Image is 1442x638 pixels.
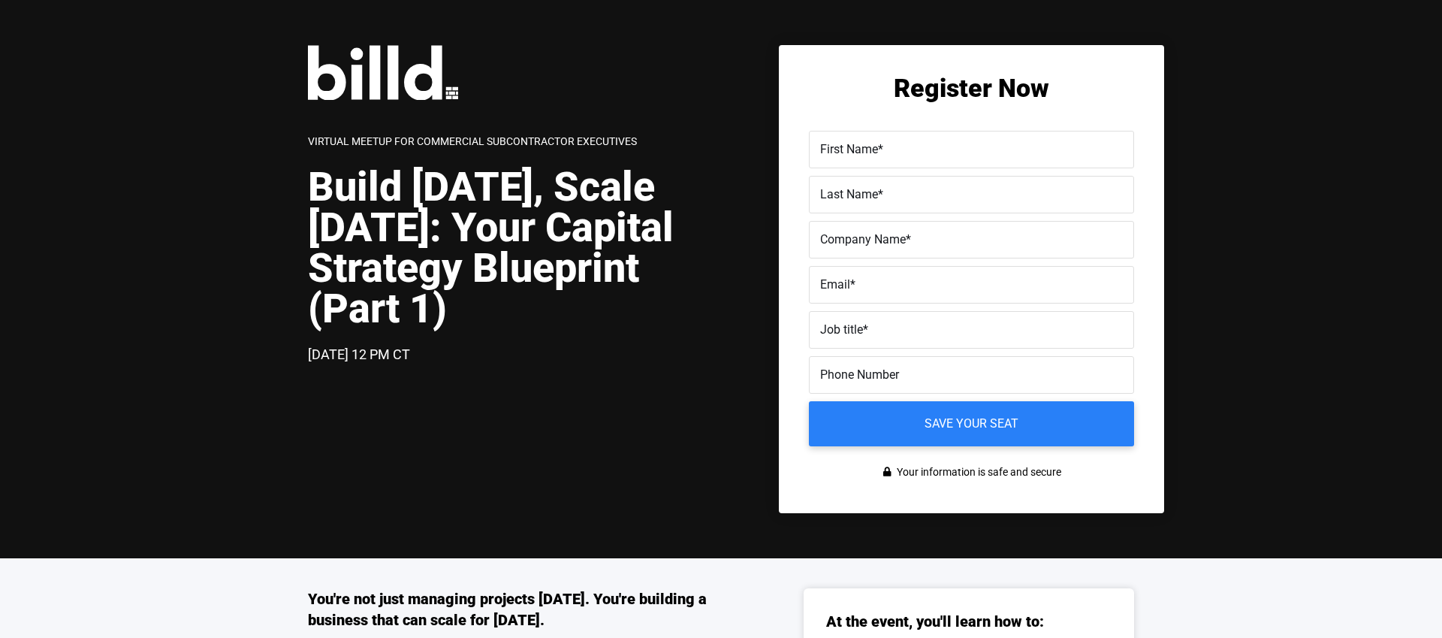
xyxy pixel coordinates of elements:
span: First Name [820,142,878,156]
span: Your information is safe and secure [893,461,1061,483]
h2: Register Now [809,75,1134,101]
h3: You're not just managing projects [DATE]. You're building a business that can scale for [DATE]. [308,588,721,630]
span: Job title [820,322,863,337]
span: Company Name [820,232,906,246]
span: Phone Number [820,367,899,382]
h1: Build [DATE], Scale [DATE]: Your Capital Strategy Blueprint (Part 1) [308,167,721,329]
input: Save your seat [809,401,1134,446]
span: Email [820,277,850,292]
span: Virtual Meetup for Commercial Subcontractor Executives [308,135,637,147]
h3: At the event, you'll learn how to: [826,611,1044,632]
span: [DATE] 12 PM CT [308,346,410,362]
span: Last Name [820,187,878,201]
